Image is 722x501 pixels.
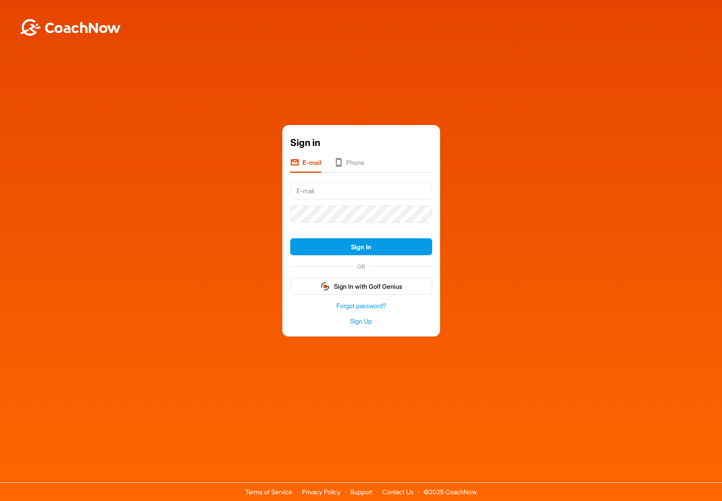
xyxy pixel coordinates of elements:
img: BwLJSsUCoWCh5upNqxVrqldRgqLPVwmV24tXu5FoVAoFEpwwqQ3VIfuoInZCoVCoTD4vwADAC3ZFMkVEQFDAAAAAElFTkSuQmCC [19,19,121,36]
img: gg_logo [320,282,330,291]
button: Sign In with Golf Genius [290,278,432,295]
span: OR [353,262,369,271]
span: © 2025 CoachNow [420,483,481,495]
a: Contact Us [382,488,414,496]
li: Phone [334,158,364,173]
a: Terms of Service [245,488,292,496]
a: Privacy Policy [302,488,340,496]
button: Sign In [290,238,432,255]
div: Sign in [290,136,432,150]
li: E-mail [290,158,321,173]
a: Support [350,488,372,496]
a: Forgot password? [290,301,432,310]
a: Sign Up [290,317,432,326]
input: E-mail [290,182,432,200]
